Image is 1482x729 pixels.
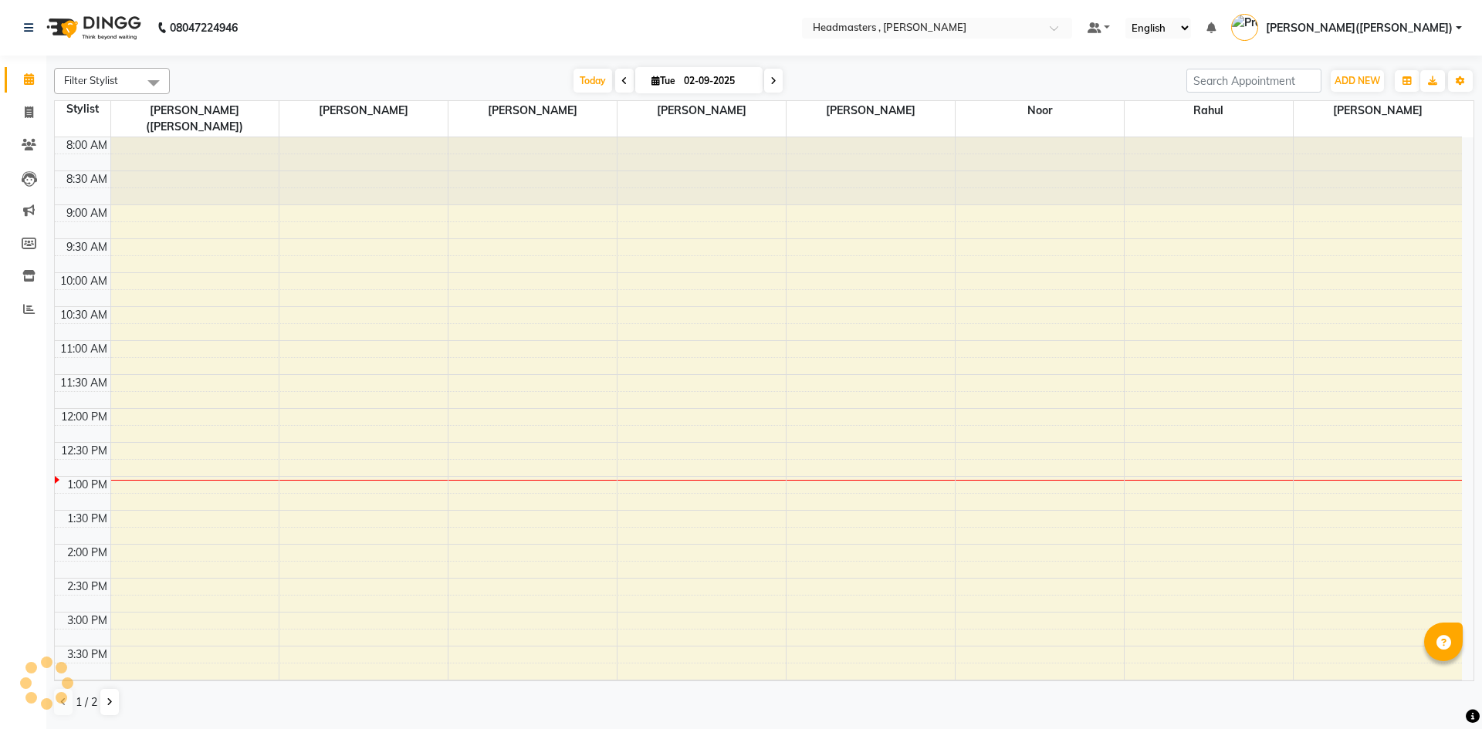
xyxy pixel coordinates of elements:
div: 2:30 PM [64,579,110,595]
span: Filter Stylist [64,74,118,86]
span: [PERSON_NAME] [617,101,786,120]
b: 08047224946 [170,6,238,49]
div: 10:00 AM [57,273,110,289]
span: [PERSON_NAME]([PERSON_NAME]) [111,101,279,137]
div: 1:00 PM [64,477,110,493]
div: 11:30 AM [57,375,110,391]
div: 1:30 PM [64,511,110,527]
input: 2025-09-02 [679,69,756,93]
button: ADD NEW [1331,70,1384,92]
div: 8:00 AM [63,137,110,154]
div: Stylist [55,101,110,117]
div: 12:30 PM [58,443,110,459]
span: Today [574,69,612,93]
span: Noor [956,101,1124,120]
input: Search Appointment [1186,69,1321,93]
span: Tue [648,75,679,86]
div: 9:00 AM [63,205,110,221]
div: 8:30 AM [63,171,110,187]
div: 3:00 PM [64,613,110,629]
div: 2:00 PM [64,545,110,561]
span: Rahul [1125,101,1293,120]
span: [PERSON_NAME] [1294,101,1462,120]
span: [PERSON_NAME] [279,101,448,120]
img: Pramod gupta(shaurya) [1231,14,1258,41]
span: [PERSON_NAME]([PERSON_NAME]) [1266,20,1453,36]
span: ADD NEW [1335,75,1380,86]
div: 3:30 PM [64,646,110,663]
div: 10:30 AM [57,307,110,323]
div: 9:30 AM [63,239,110,255]
div: 4:00 PM [64,680,110,697]
img: logo [39,6,145,49]
span: [PERSON_NAME] [787,101,955,120]
span: 1 / 2 [76,694,97,710]
div: 12:00 PM [58,409,110,425]
span: [PERSON_NAME] [448,101,617,120]
div: 11:00 AM [57,341,110,357]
